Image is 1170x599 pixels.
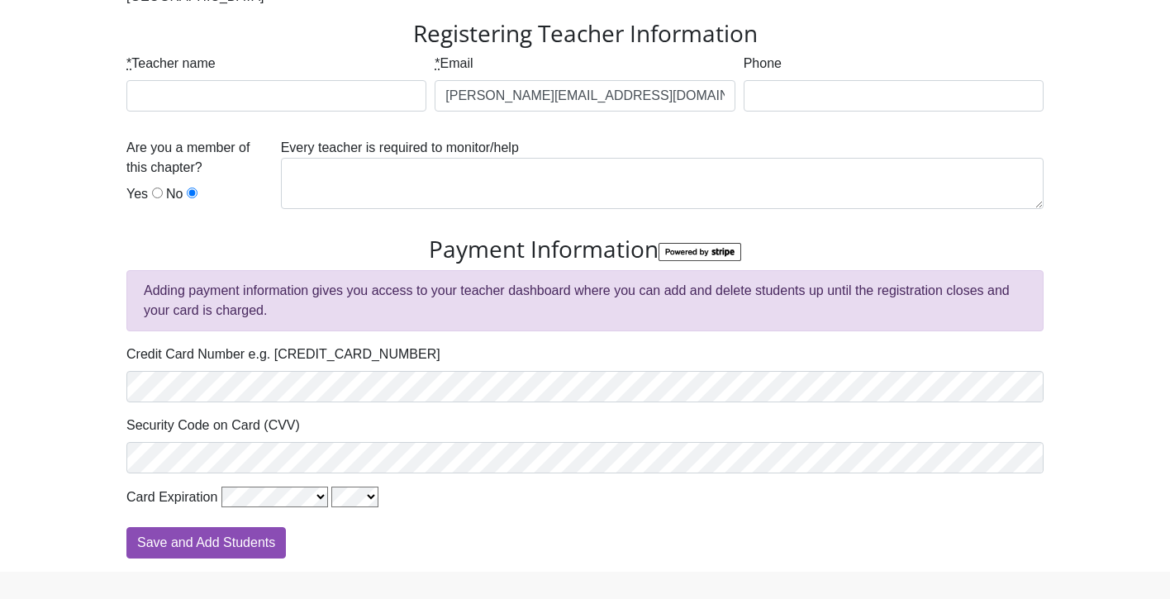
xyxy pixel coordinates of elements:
label: Are you a member of this chapter? [126,138,273,178]
label: Credit Card Number e.g. [CREDIT_CARD_NUMBER] [126,345,440,364]
h3: Payment Information [126,235,1044,264]
div: Every teacher is required to monitor/help [277,138,1048,222]
label: No [166,184,183,204]
h3: Registering Teacher Information [126,20,1044,48]
input: Save and Add Students [126,527,286,559]
label: Security Code on Card (CVV) [126,416,300,435]
abbr: required [126,56,131,70]
label: Teacher name [126,54,216,74]
label: Email [435,54,473,74]
img: StripeBadge-6abf274609356fb1c7d224981e4c13d8e07f95b5cc91948bd4e3604f74a73e6b.png [659,243,741,262]
label: Phone [744,54,782,74]
label: Yes [126,184,148,204]
abbr: required [435,56,440,70]
label: Card Expiration [126,487,217,507]
div: Adding payment information gives you access to your teacher dashboard where you can add and delet... [126,270,1044,331]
